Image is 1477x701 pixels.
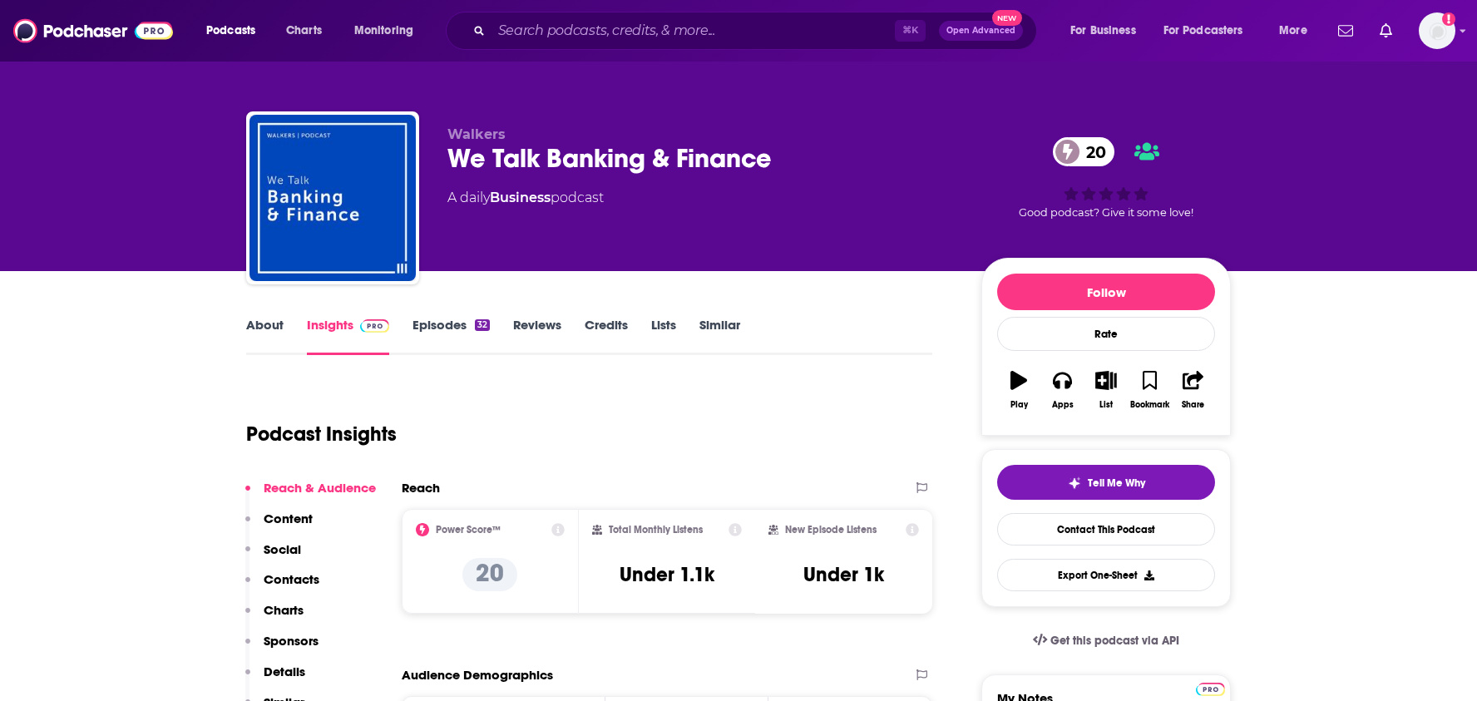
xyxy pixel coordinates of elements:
[1010,400,1028,410] div: Play
[939,21,1023,41] button: Open AdvancedNew
[245,571,319,602] button: Contacts
[462,12,1053,50] div: Search podcasts, credits, & more...
[264,602,304,618] p: Charts
[264,541,301,557] p: Social
[195,17,277,44] button: open menu
[307,317,389,355] a: InsightsPodchaser Pro
[245,541,301,572] button: Social
[1419,12,1455,49] img: User Profile
[1153,17,1267,44] button: open menu
[1196,680,1225,696] a: Pro website
[513,317,561,355] a: Reviews
[1442,12,1455,26] svg: Add a profile image
[997,317,1215,351] div: Rate
[264,633,319,649] p: Sponsors
[1050,634,1179,648] span: Get this podcast via API
[997,465,1215,500] button: tell me why sparkleTell Me Why
[354,19,413,42] span: Monitoring
[412,317,490,355] a: Episodes32
[1373,17,1399,45] a: Show notifications dropdown
[13,15,173,47] img: Podchaser - Follow, Share and Rate Podcasts
[1069,137,1114,166] span: 20
[462,558,517,591] p: 20
[609,524,703,536] h2: Total Monthly Listens
[264,480,376,496] p: Reach & Audience
[286,19,322,42] span: Charts
[1070,19,1136,42] span: For Business
[402,667,553,683] h2: Audience Demographics
[1099,400,1113,410] div: List
[1182,400,1204,410] div: Share
[1163,19,1243,42] span: For Podcasters
[1068,476,1081,490] img: tell me why sparkle
[1130,400,1169,410] div: Bookmark
[1419,12,1455,49] span: Logged in as Society22
[402,480,440,496] h2: Reach
[245,480,376,511] button: Reach & Audience
[490,190,551,205] a: Business
[1279,19,1307,42] span: More
[245,511,313,541] button: Content
[264,664,305,679] p: Details
[206,19,255,42] span: Podcasts
[997,559,1215,591] button: Export One-Sheet
[620,562,714,587] h3: Under 1.1k
[264,511,313,526] p: Content
[275,17,332,44] a: Charts
[249,115,416,281] img: We Talk Banking & Finance
[1052,400,1074,410] div: Apps
[1419,12,1455,49] button: Show profile menu
[997,360,1040,420] button: Play
[992,10,1022,26] span: New
[343,17,435,44] button: open menu
[699,317,740,355] a: Similar
[1172,360,1215,420] button: Share
[1059,17,1157,44] button: open menu
[245,664,305,694] button: Details
[436,524,501,536] h2: Power Score™
[997,513,1215,545] a: Contact This Podcast
[1267,17,1328,44] button: open menu
[1331,17,1360,45] a: Show notifications dropdown
[1084,360,1128,420] button: List
[1088,476,1145,490] span: Tell Me Why
[246,422,397,447] h1: Podcast Insights
[785,524,877,536] h2: New Episode Listens
[997,274,1215,310] button: Follow
[585,317,628,355] a: Credits
[245,602,304,633] button: Charts
[1196,683,1225,696] img: Podchaser Pro
[1020,620,1193,661] a: Get this podcast via API
[651,317,676,355] a: Lists
[360,319,389,333] img: Podchaser Pro
[246,317,284,355] a: About
[245,633,319,664] button: Sponsors
[895,20,926,42] span: ⌘ K
[1040,360,1084,420] button: Apps
[946,27,1015,35] span: Open Advanced
[492,17,895,44] input: Search podcasts, credits, & more...
[447,188,604,208] div: A daily podcast
[1019,206,1193,219] span: Good podcast? Give it some love!
[1053,137,1114,166] a: 20
[264,571,319,587] p: Contacts
[475,319,490,331] div: 32
[447,126,506,142] span: Walkers
[981,126,1231,230] div: 20Good podcast? Give it some love!
[1128,360,1171,420] button: Bookmark
[803,562,884,587] h3: Under 1k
